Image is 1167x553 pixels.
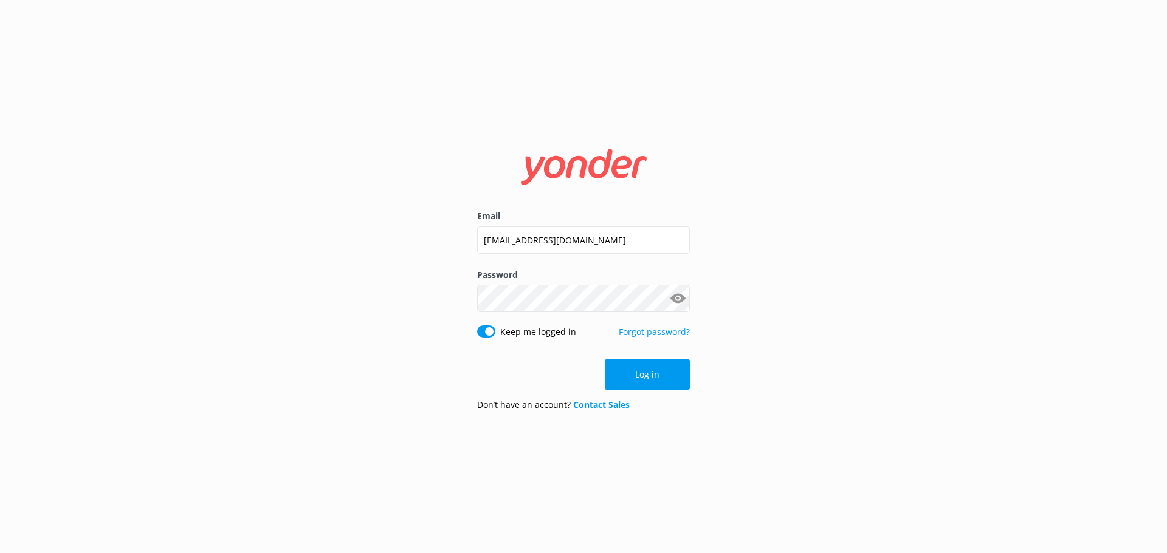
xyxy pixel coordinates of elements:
button: Show password [666,287,690,311]
a: Forgot password? [619,326,690,338]
input: user@emailaddress.com [477,226,690,254]
button: Log in [605,359,690,390]
label: Keep me logged in [500,325,576,339]
a: Contact Sales [573,399,630,410]
p: Don’t have an account? [477,398,630,412]
label: Email [477,209,690,223]
label: Password [477,268,690,282]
